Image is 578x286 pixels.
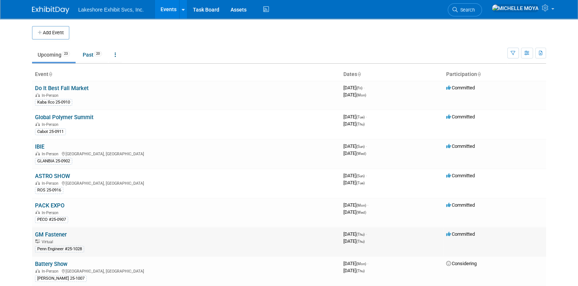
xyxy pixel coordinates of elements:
button: Add Event [32,26,69,39]
span: (Sun) [356,144,365,149]
a: Battery Show [35,261,67,267]
span: 23 [62,51,70,57]
span: [DATE] [343,209,366,215]
span: [DATE] [343,202,368,208]
span: (Sun) [356,174,365,178]
div: Cabot 25-0911 [35,128,66,135]
div: [PERSON_NAME] 25-1007 [35,275,87,282]
span: (Thu) [356,269,365,273]
span: (Fri) [356,86,362,90]
img: In-Person Event [35,210,40,214]
span: - [367,202,368,208]
span: - [363,85,365,90]
a: Do It Best Fall Market [35,85,89,92]
span: [DATE] [343,92,366,98]
span: [DATE] [343,231,367,237]
span: Committed [446,114,475,120]
a: Search [448,3,482,16]
span: [DATE] [343,150,366,156]
span: - [366,173,367,178]
div: [GEOGRAPHIC_DATA], [GEOGRAPHIC_DATA] [35,150,337,156]
a: Sort by Participation Type [477,71,481,77]
span: [DATE] [343,121,365,127]
span: (Thu) [356,239,365,244]
span: (Mon) [356,262,366,266]
div: [GEOGRAPHIC_DATA], [GEOGRAPHIC_DATA] [35,180,337,186]
span: [DATE] [343,143,367,149]
span: Committed [446,202,475,208]
span: In-Person [42,269,61,274]
img: In-Person Event [35,269,40,273]
a: Upcoming23 [32,48,76,62]
span: [DATE] [343,268,365,273]
span: (Wed) [356,210,366,214]
div: ROS 25-0916 [35,187,63,194]
a: Sort by Start Date [357,71,361,77]
a: GM Fastener [35,231,67,238]
img: Virtual Event [35,239,40,243]
img: MICHELLE MOYA [492,4,539,12]
span: In-Person [42,122,61,127]
img: In-Person Event [35,93,40,97]
img: In-Person Event [35,181,40,185]
a: Sort by Event Name [48,71,52,77]
div: GLANBIA 25-0902 [35,158,72,165]
span: (Tue) [356,115,365,119]
div: [GEOGRAPHIC_DATA], [GEOGRAPHIC_DATA] [35,268,337,274]
div: PECO #25-0907 [35,216,68,223]
span: [DATE] [343,85,365,90]
a: ASTRO SHOW [35,173,70,179]
span: Search [458,7,475,13]
span: [DATE] [343,173,367,178]
span: Committed [446,143,475,149]
a: Past20 [77,48,108,62]
th: Dates [340,68,443,81]
span: (Tue) [356,181,365,185]
span: (Wed) [356,152,366,156]
a: PACK EXPO [35,202,64,209]
span: Committed [446,231,475,237]
th: Event [32,68,340,81]
img: ExhibitDay [32,6,69,14]
span: (Mon) [356,93,366,97]
span: [DATE] [343,261,368,266]
span: In-Person [42,210,61,215]
span: Committed [446,173,475,178]
span: (Mon) [356,203,366,207]
span: (Thu) [356,122,365,126]
th: Participation [443,68,546,81]
span: - [366,143,367,149]
span: In-Person [42,93,61,98]
span: Considering [446,261,477,266]
a: Global Polymer Summit [35,114,93,121]
img: In-Person Event [35,152,40,155]
span: [DATE] [343,114,367,120]
img: In-Person Event [35,122,40,126]
div: Penn Engineer #25-1028 [35,246,84,252]
span: Lakeshore Exhibit Svcs, Inc. [78,7,144,13]
span: [DATE] [343,238,365,244]
div: Kaba Ilco 25-0910 [35,99,72,106]
span: In-Person [42,152,61,156]
a: IBIE [35,143,44,150]
span: [DATE] [343,180,365,185]
span: - [366,114,367,120]
span: Committed [446,85,475,90]
span: Virtual [42,239,55,244]
span: (Thu) [356,232,365,236]
span: - [367,261,368,266]
span: In-Person [42,181,61,186]
span: 20 [94,51,102,57]
span: - [366,231,367,237]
